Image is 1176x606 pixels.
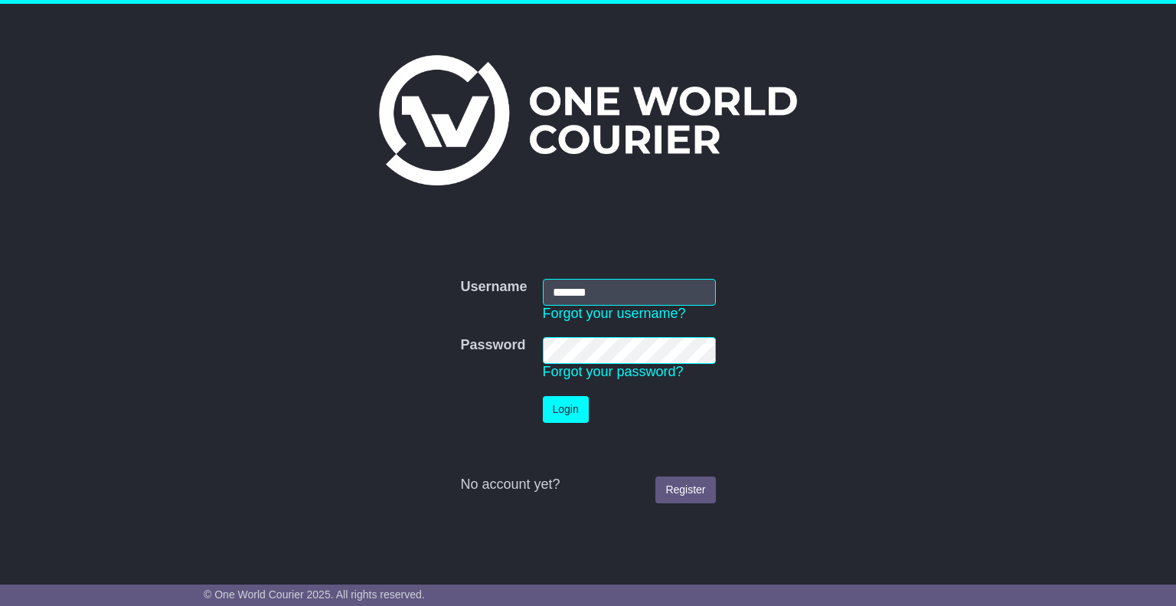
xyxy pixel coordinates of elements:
[543,364,684,379] a: Forgot your password?
[460,279,527,296] label: Username
[460,337,525,354] label: Password
[543,306,686,321] a: Forgot your username?
[543,396,589,423] button: Login
[460,477,715,493] div: No account yet?
[379,55,797,185] img: One World
[655,477,715,503] a: Register
[204,588,425,601] span: © One World Courier 2025. All rights reserved.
